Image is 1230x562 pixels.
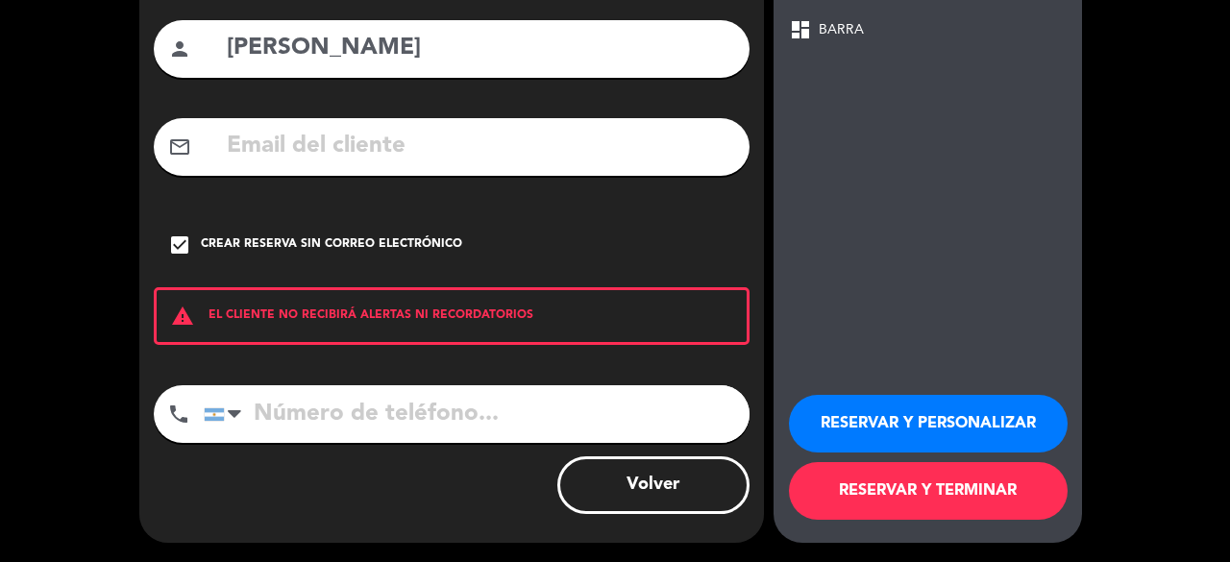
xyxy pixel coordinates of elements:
i: mail_outline [168,135,191,159]
span: BARRA [819,19,864,41]
span: dashboard [789,18,812,41]
input: Email del cliente [225,127,735,166]
input: Nombre del cliente [225,29,735,68]
div: Argentina: +54 [205,386,249,442]
button: Volver [557,456,750,514]
div: Crear reserva sin correo electrónico [201,235,462,255]
i: phone [167,403,190,426]
i: check_box [168,233,191,257]
button: RESERVAR Y TERMINAR [789,462,1068,520]
i: person [168,37,191,61]
button: RESERVAR Y PERSONALIZAR [789,395,1068,452]
input: Número de teléfono... [204,385,750,443]
i: warning [157,305,209,328]
div: EL CLIENTE NO RECIBIRÁ ALERTAS NI RECORDATORIOS [154,287,750,345]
